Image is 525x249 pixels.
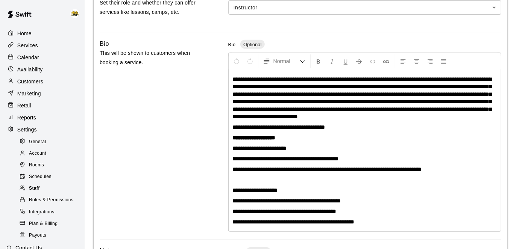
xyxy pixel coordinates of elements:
a: Customers [6,76,79,87]
span: General [29,138,46,146]
span: Account [29,150,46,157]
a: Roles & Permissions [18,195,85,206]
p: Availability [17,66,43,73]
button: Justify Align [437,54,450,68]
p: Home [17,30,32,37]
button: Left Align [397,54,410,68]
p: Customers [17,78,43,85]
button: Insert Code [366,54,379,68]
a: Reports [6,112,79,123]
a: General [18,136,85,148]
div: General [18,137,82,147]
a: Account [18,148,85,159]
span: Plan & Billing [29,220,58,228]
p: Calendar [17,54,39,61]
button: Right Align [424,54,437,68]
p: This will be shown to customers when booking a service. [100,48,204,67]
button: Insert Link [380,54,393,68]
a: Payouts [18,229,85,241]
h6: Bio [100,39,109,49]
span: Bio [228,42,236,47]
a: Schedules [18,171,85,183]
a: Home [6,28,79,39]
button: Formatting Options [260,54,309,68]
div: Integrations [18,207,82,217]
p: Services [17,42,38,49]
button: Center Align [410,54,423,68]
a: Rooms [18,160,85,171]
span: Schedules [29,173,52,181]
a: Retail [6,100,79,111]
span: Roles & Permissions [29,196,73,204]
p: Marketing [17,90,41,97]
a: Services [6,40,79,51]
a: Availability [6,64,79,75]
div: Instructor [228,0,501,14]
a: Staff [18,183,85,195]
button: Format Underline [339,54,352,68]
span: Staff [29,185,40,192]
div: Plan & Billing [18,219,82,229]
div: Roles & Permissions [18,195,82,205]
a: Settings [6,124,79,135]
button: Format Strikethrough [353,54,366,68]
span: Integrations [29,208,55,216]
div: Account [18,148,82,159]
span: Payouts [29,232,46,239]
a: Marketing [6,88,79,99]
span: Normal [273,57,300,65]
span: Rooms [29,161,44,169]
button: Redo [244,54,256,68]
button: Format Bold [312,54,325,68]
button: Undo [230,54,243,68]
p: Reports [17,114,36,121]
a: Plan & Billing [18,218,85,229]
div: Staff [18,183,82,194]
img: HITHOUSE ABBY [70,9,79,18]
a: Calendar [6,52,79,63]
div: Schedules [18,172,82,182]
div: Rooms [18,160,82,171]
button: Format Italics [326,54,338,68]
div: Payouts [18,230,82,241]
div: HITHOUSE ABBY [69,6,85,21]
a: Integrations [18,206,85,218]
p: Settings [17,126,37,133]
p: Retail [17,102,31,109]
span: Optional [240,42,264,47]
